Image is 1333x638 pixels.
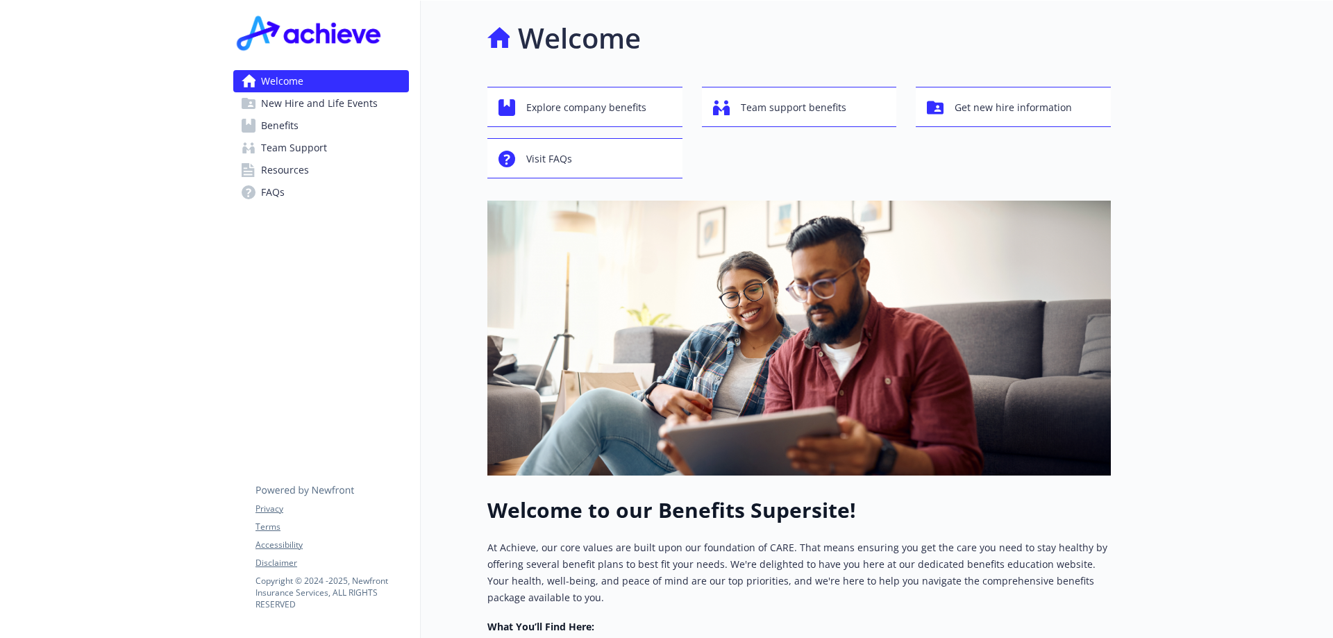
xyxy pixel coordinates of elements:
h1: Welcome [518,17,641,59]
span: Resources [261,159,309,181]
button: Team support benefits [702,87,897,127]
button: Explore company benefits [487,87,682,127]
button: Get new hire information [916,87,1111,127]
a: Welcome [233,70,409,92]
span: New Hire and Life Events [261,92,378,115]
span: Welcome [261,70,303,92]
a: Resources [233,159,409,181]
a: FAQs [233,181,409,203]
span: Team Support [261,137,327,159]
p: At Achieve, our core values are built upon our foundation of CARE. That means ensuring you get th... [487,539,1111,606]
span: Get new hire information [955,94,1072,121]
h1: Welcome to our Benefits Supersite! [487,498,1111,523]
img: overview page banner [487,201,1111,476]
a: Terms [255,521,408,533]
span: Visit FAQs [526,146,572,172]
button: Visit FAQs [487,138,682,178]
span: Benefits [261,115,299,137]
span: Team support benefits [741,94,846,121]
span: Explore company benefits [526,94,646,121]
span: FAQs [261,181,285,203]
a: Disclaimer [255,557,408,569]
a: Team Support [233,137,409,159]
a: Benefits [233,115,409,137]
a: Privacy [255,503,408,515]
p: Copyright © 2024 - 2025 , Newfront Insurance Services, ALL RIGHTS RESERVED [255,575,408,610]
a: Accessibility [255,539,408,551]
strong: What You’ll Find Here: [487,620,594,633]
a: New Hire and Life Events [233,92,409,115]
